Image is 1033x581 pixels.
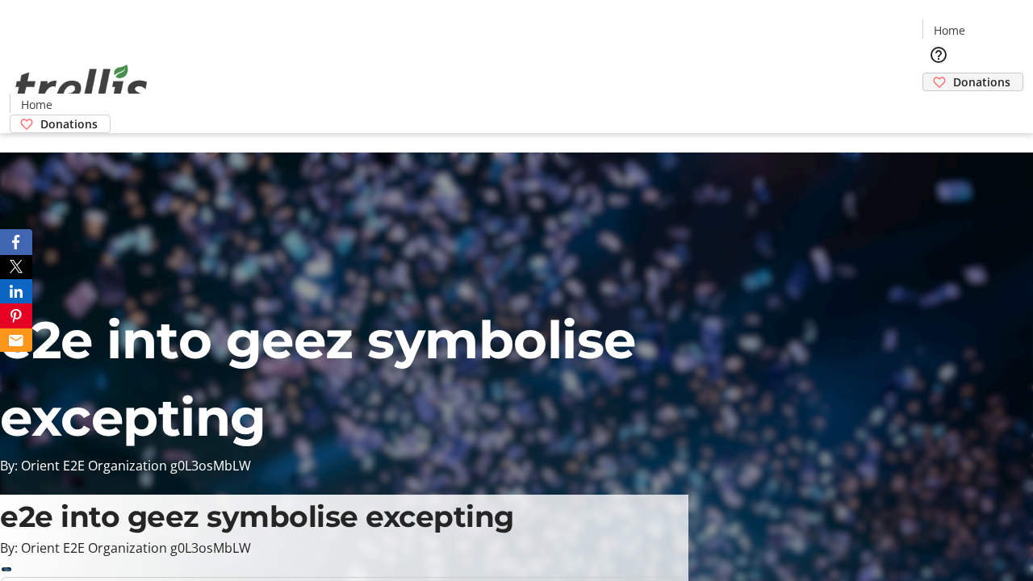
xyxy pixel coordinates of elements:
span: Home [934,22,965,39]
span: Donations [40,115,98,132]
a: Donations [922,73,1023,91]
a: Donations [10,115,111,133]
span: Home [21,96,52,113]
button: Help [922,39,955,71]
span: Donations [953,73,1010,90]
button: Cart [922,91,955,123]
a: Home [923,22,975,39]
img: Orient E2E Organization g0L3osMbLW's Logo [10,47,153,127]
a: Home [10,96,62,113]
